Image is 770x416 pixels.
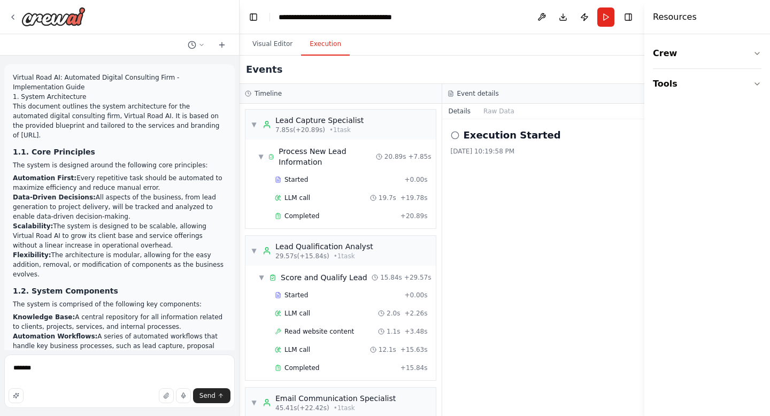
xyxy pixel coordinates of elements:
[13,333,97,340] strong: Automation Workflows:
[246,10,261,25] button: Hide left sidebar
[13,250,226,279] li: The architecture is modular, allowing for the easy addition, removal, or modification of componen...
[13,251,51,259] strong: Flexibility:
[258,273,265,282] span: ▼
[251,246,257,255] span: ▼
[244,33,301,56] button: Visual Editor
[275,241,373,252] div: Lead Qualification Analyst
[451,147,636,156] div: [DATE] 10:19:58 PM
[404,273,432,282] span: + 29.57s
[334,404,355,412] span: • 1 task
[477,104,521,119] button: Raw Data
[408,152,431,161] span: + 7.85s
[251,398,257,407] span: ▼
[13,312,226,332] li: A central repository for all information related to clients, projects, services, and internal pro...
[183,38,209,51] button: Switch to previous chat
[284,327,354,336] span: Read website content
[21,7,86,26] img: Logo
[13,173,226,192] li: Every repetitive task should be automated to maximize efficiency and reduce manual error.
[13,299,226,309] p: The system is comprised of the following key components:
[653,38,761,68] button: Crew
[275,393,396,404] div: Email Communication Specialist
[279,12,392,22] nav: breadcrumb
[13,313,75,321] strong: Knowledge Base:
[279,146,376,167] span: Process New Lead Information
[13,221,226,250] li: The system is designed to be scalable, allowing Virtual Road AI to grow its client base and servi...
[401,345,428,354] span: + 15.63s
[284,309,310,318] span: LLM call
[13,92,226,102] h2: 1. System Architecture
[284,194,310,202] span: LLM call
[9,388,24,403] button: Improve this prompt
[159,388,174,403] button: Upload files
[199,391,215,400] span: Send
[379,345,396,354] span: 12.1s
[251,120,257,129] span: ▼
[621,10,636,25] button: Hide right sidebar
[13,147,226,157] h3: 1.1. Core Principles
[301,33,350,56] button: Execution
[653,11,697,24] h4: Resources
[334,252,355,260] span: • 1 task
[176,388,191,403] button: Click to speak your automation idea
[284,345,310,354] span: LLM call
[13,102,226,140] p: This document outlines the system architecture for the automated digital consulting firm, Virtual...
[213,38,230,51] button: Start a new chat
[404,291,427,299] span: + 0.00s
[281,272,367,283] span: Score and Qualify Lead
[379,194,396,202] span: 19.7s
[329,126,351,134] span: • 1 task
[13,194,96,201] strong: Data-Driven Decisions:
[246,62,282,77] h2: Events
[255,89,282,98] h3: Timeline
[13,73,226,92] h1: Virtual Road AI: Automated Digital Consulting Firm - Implementation Guide
[275,126,325,134] span: 7.85s (+20.89s)
[284,291,308,299] span: Started
[442,104,478,119] button: Details
[275,115,364,126] div: Lead Capture Specialist
[275,404,329,412] span: 45.41s (+22.42s)
[13,192,226,221] li: All aspects of the business, from lead generation to project delivery, will be tracked and analyz...
[284,175,308,184] span: Started
[384,152,406,161] span: 20.89s
[13,332,226,360] li: A series of automated workflows that handle key business processes, such as lead capture, proposa...
[284,212,319,220] span: Completed
[401,194,428,202] span: + 19.78s
[404,309,427,318] span: + 2.26s
[387,309,400,318] span: 2.0s
[284,364,319,372] span: Completed
[13,160,226,170] p: The system is designed around the following core principles:
[275,252,329,260] span: 29.57s (+15.84s)
[387,327,400,336] span: 1.1s
[401,364,428,372] span: + 15.84s
[653,69,761,99] button: Tools
[380,273,402,282] span: 15.84s
[193,388,230,403] button: Send
[13,222,53,230] strong: Scalability:
[13,174,76,182] strong: Automation First:
[404,327,427,336] span: + 3.48s
[404,175,427,184] span: + 0.00s
[258,152,264,161] span: ▼
[401,212,428,220] span: + 20.89s
[13,286,226,296] h3: 1.2. System Components
[464,128,561,143] h2: Execution Started
[457,89,499,98] h3: Event details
